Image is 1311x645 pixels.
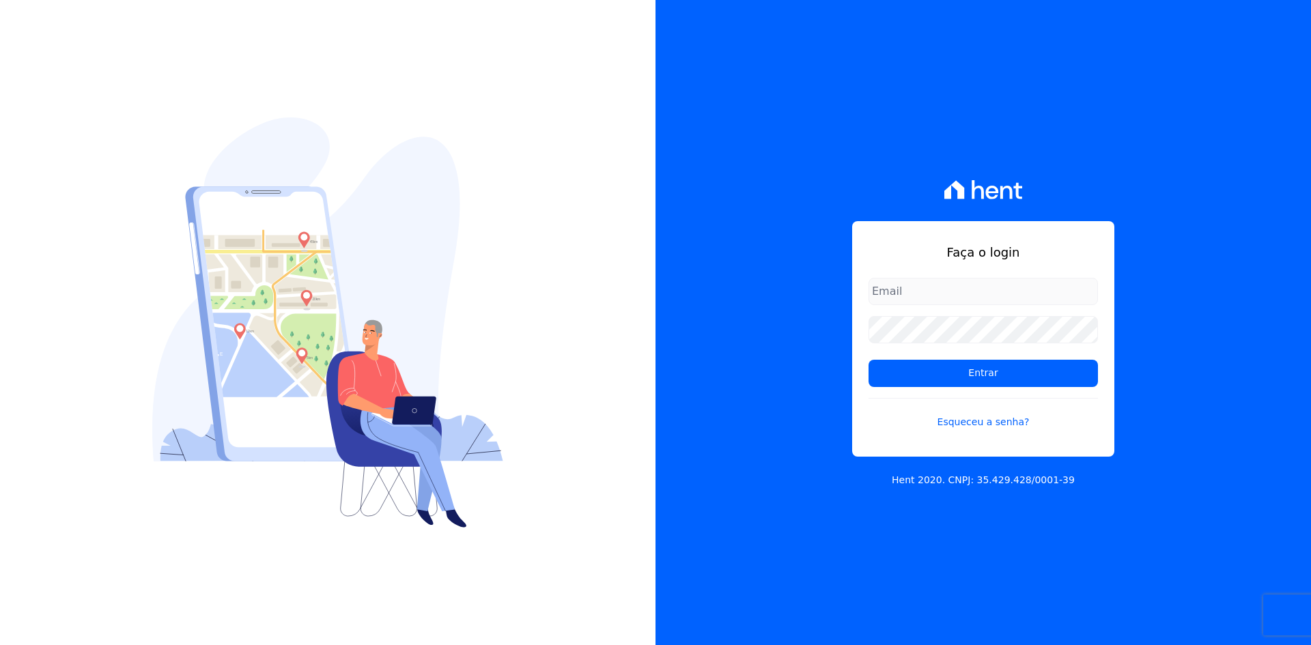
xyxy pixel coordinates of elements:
input: Entrar [869,360,1098,387]
img: Login [152,117,503,528]
input: Email [869,278,1098,305]
a: Esqueceu a senha? [869,398,1098,429]
h1: Faça o login [869,243,1098,261]
p: Hent 2020. CNPJ: 35.429.428/0001-39 [892,473,1075,487]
